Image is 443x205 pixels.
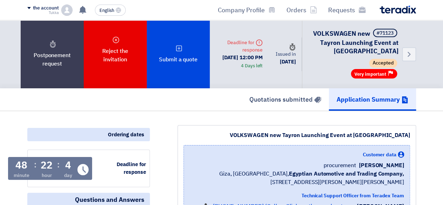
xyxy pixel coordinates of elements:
font: Application Summary [337,95,400,104]
font: Company Profile [218,5,265,15]
a: Quotations submitted [242,88,329,111]
font: #71123 [376,29,394,37]
font: minute [14,172,29,179]
font: 4 [65,158,71,173]
a: Application Summary [329,88,416,111]
font: Submit a quote [159,55,198,64]
font: [DATE] [280,58,296,66]
font: 4 Days left [241,62,263,69]
img: profile_test.png [61,5,72,16]
a: Requests [323,2,371,18]
font: Ordering dates [108,131,144,138]
font: Questions and Answers [75,195,144,204]
font: procurement [324,161,356,170]
font: Postponement request [34,51,71,68]
h5: VOLKSWAGEN new Tayron Launching Event at Azha [311,29,399,55]
font: the account [33,4,59,12]
font: Accepted [373,60,394,67]
font: [DATE] 12:00 PM [222,54,263,61]
font: day [64,172,72,179]
font: Issued in [275,50,296,58]
font: VOLKSWAGEN new Tayron Launching Event at [GEOGRAPHIC_DATA] [230,131,410,139]
button: English [95,5,126,16]
font: Deadline for response [117,160,146,176]
font: [PERSON_NAME] [359,161,404,170]
font: Egyptian Automotive and Trading Company, [289,170,404,178]
font: 22 [41,158,53,173]
font: Very important [354,71,386,77]
font: VOLKSWAGEN new Tayron Launching Event at [GEOGRAPHIC_DATA] [313,29,399,56]
font: Orders [286,5,306,15]
font: Giza, [GEOGRAPHIC_DATA], [STREET_ADDRESS][PERSON_NAME][PERSON_NAME] [219,170,404,186]
font: : [57,158,60,171]
font: Quotations submitted [249,95,313,104]
font: Customer data [363,151,396,158]
font: Reject the invitation [102,47,128,64]
font: Requests [328,5,355,15]
font: : [34,158,36,171]
font: Deadline for response [227,39,263,54]
font: hour [42,172,52,179]
font: Technical Support Officer from Teradex Team [302,192,404,199]
a: Orders [281,2,323,18]
font: English [99,7,114,14]
font: Tukka [49,10,59,16]
font: 48 [15,158,27,173]
img: Teradix logo [380,6,416,14]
